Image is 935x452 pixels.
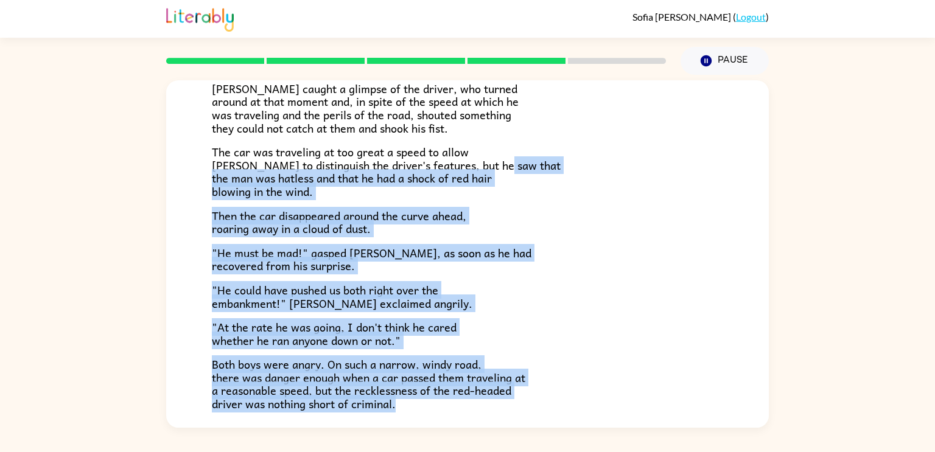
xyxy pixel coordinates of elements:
span: "At the rate he was going, I don't think he cared whether he ran anyone down or not." [212,318,457,349]
span: The car was traveling at too great a speed to allow [PERSON_NAME] to distinguish the driver's fea... [212,143,561,200]
span: [PERSON_NAME] caught a glimpse of the driver, who turned around at that moment and, in spite of t... [212,80,519,137]
span: "He must be mad!" gasped [PERSON_NAME], as soon as he had recovered from his surprise. [212,244,531,275]
span: Then the car disappeared around the curve ahead, roaring away in a cloud of dust. [212,207,466,238]
span: "He could have pushed us both right over the embankment!" [PERSON_NAME] exclaimed angrily. [212,281,472,312]
button: Pause [681,47,769,75]
span: Both boys were angry. On such a narrow, windy road, there was danger enough when a car passed the... [212,355,525,412]
span: Sofia [PERSON_NAME] [632,11,733,23]
a: Logout [736,11,766,23]
div: ( ) [632,11,769,23]
img: Literably [166,5,234,32]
